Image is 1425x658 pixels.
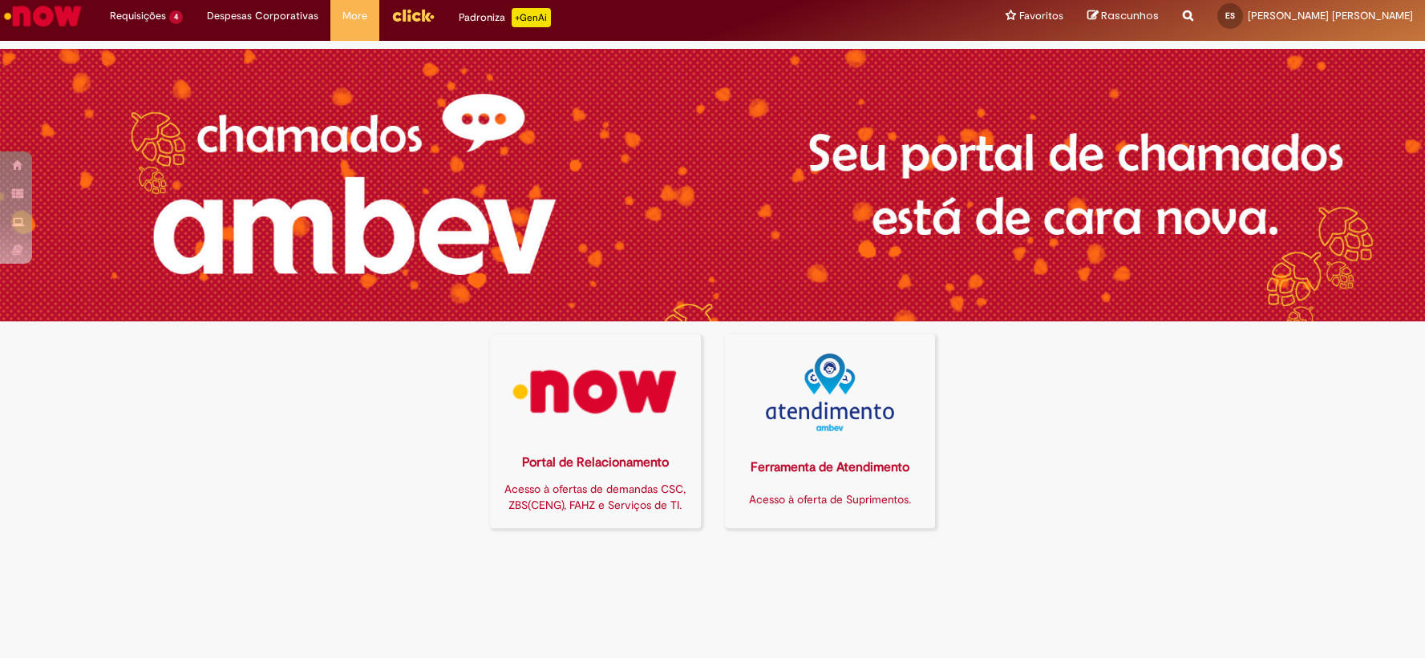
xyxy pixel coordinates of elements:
div: Acesso à oferta de Suprimentos. [735,491,926,507]
span: ES [1225,10,1235,21]
a: Portal de Relacionamento Acesso à ofertas de demandas CSC, ZBS(CENG), FAHZ e Serviços de TI. [490,334,701,529]
img: click_logo_yellow_360x200.png [391,3,435,27]
p: +GenAi [512,8,551,27]
a: Ferramenta de Atendimento Acesso à oferta de Suprimentos. [725,334,936,529]
div: Portal de Relacionamento [500,454,691,472]
img: logo_atentdimento.png [766,353,894,431]
span: [PERSON_NAME] [PERSON_NAME] [1248,9,1413,22]
span: Rascunhos [1101,8,1159,23]
div: Acesso à ofertas de demandas CSC, ZBS(CENG), FAHZ e Serviços de TI. [500,481,691,513]
span: 4 [169,10,183,24]
span: Requisições [110,8,166,24]
span: Favoritos [1019,8,1063,24]
div: Ferramenta de Atendimento [735,458,926,477]
span: More [342,8,367,24]
img: logo_now.png [500,353,690,431]
div: Padroniza [459,8,551,27]
span: Despesas Corporativas [207,8,318,24]
a: Rascunhos [1087,9,1159,24]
